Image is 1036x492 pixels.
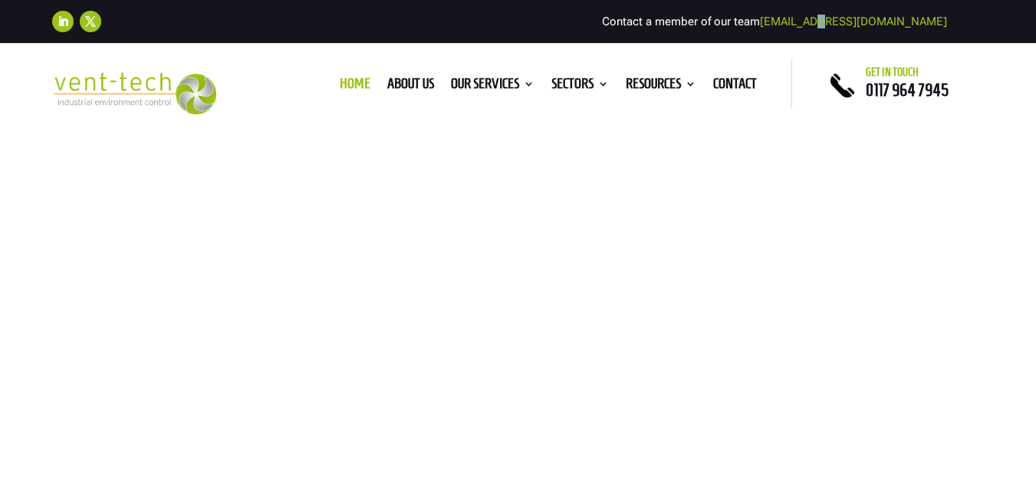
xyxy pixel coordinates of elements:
[340,78,370,95] a: Home
[866,66,919,78] span: Get in touch
[626,78,696,95] a: Resources
[866,81,949,99] a: 0117 964 7945
[52,72,216,114] img: 2023-09-27T08_35_16.549ZVENT-TECH---Clear-background
[760,15,947,28] a: [EMAIL_ADDRESS][DOMAIN_NAME]
[713,78,757,95] a: Contact
[387,78,434,95] a: About us
[80,11,101,32] a: Follow on X
[551,78,609,95] a: Sectors
[602,15,947,28] span: Contact a member of our team
[52,11,74,32] a: Follow on LinkedIn
[451,78,534,95] a: Our Services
